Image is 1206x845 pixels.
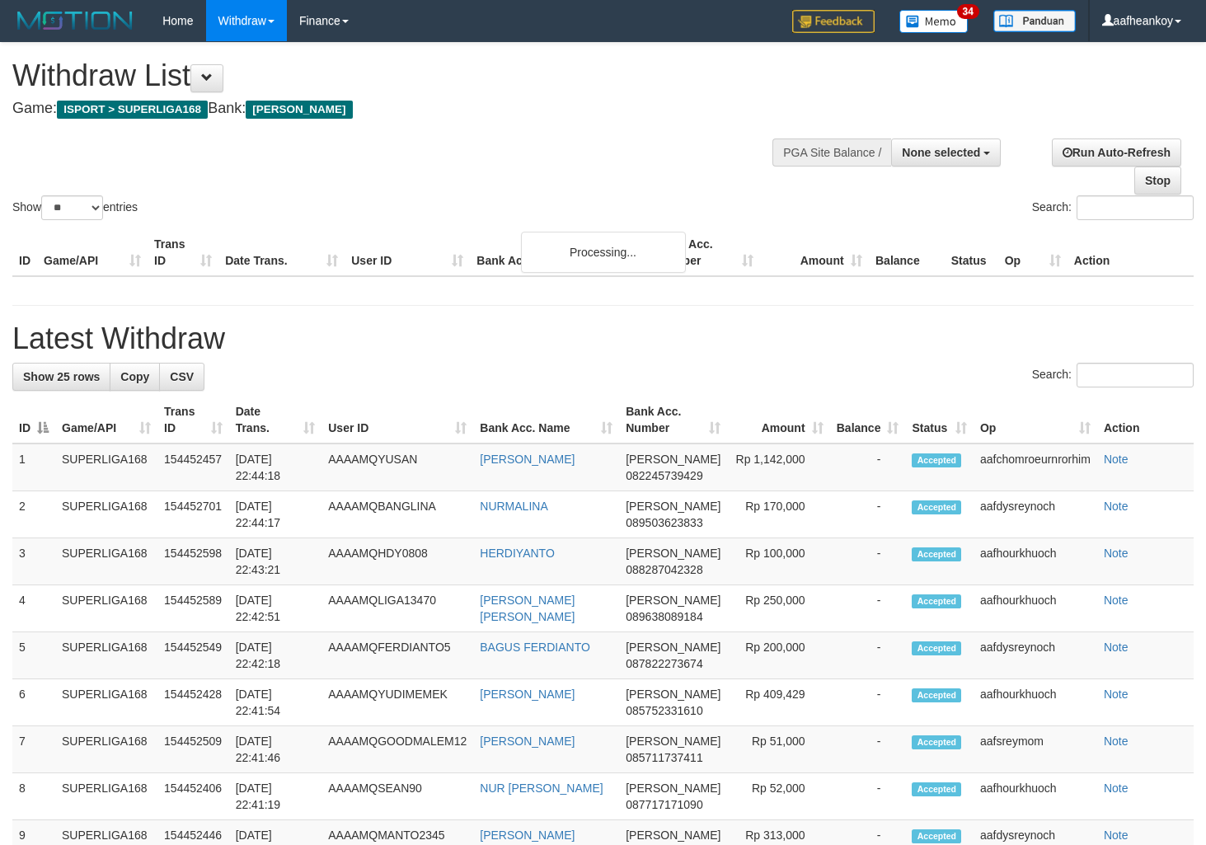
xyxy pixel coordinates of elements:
[772,138,891,167] div: PGA Site Balance /
[480,641,590,654] a: BAGUS FERDIANTO
[626,735,720,748] span: [PERSON_NAME]
[12,229,37,276] th: ID
[1077,363,1194,387] input: Search:
[912,735,961,749] span: Accepted
[55,632,157,679] td: SUPERLIGA168
[727,444,829,491] td: Rp 1,142,000
[148,229,218,276] th: Trans ID
[480,594,575,623] a: [PERSON_NAME] [PERSON_NAME]
[521,232,686,273] div: Processing...
[218,229,345,276] th: Date Trans.
[480,829,575,842] a: [PERSON_NAME]
[480,688,575,701] a: [PERSON_NAME]
[229,632,322,679] td: [DATE] 22:42:18
[41,195,103,220] select: Showentries
[55,679,157,726] td: SUPERLIGA168
[830,632,906,679] td: -
[157,444,229,491] td: 154452457
[626,641,720,654] span: [PERSON_NAME]
[626,688,720,701] span: [PERSON_NAME]
[55,585,157,632] td: SUPERLIGA168
[12,679,55,726] td: 6
[626,594,720,607] span: [PERSON_NAME]
[1032,195,1194,220] label: Search:
[229,397,322,444] th: Date Trans.: activate to sort column ascending
[229,726,322,773] td: [DATE] 22:41:46
[626,453,720,466] span: [PERSON_NAME]
[57,101,208,119] span: ISPORT > SUPERLIGA168
[157,726,229,773] td: 154452509
[974,679,1097,726] td: aafhourkhuoch
[1104,688,1129,701] a: Note
[1032,363,1194,387] label: Search:
[1104,500,1129,513] a: Note
[55,491,157,538] td: SUPERLIGA168
[899,10,969,33] img: Button%20Memo.svg
[12,726,55,773] td: 7
[974,491,1097,538] td: aafdysreynoch
[727,726,829,773] td: Rp 51,000
[626,500,720,513] span: [PERSON_NAME]
[110,363,160,391] a: Copy
[345,229,470,276] th: User ID
[12,195,138,220] label: Show entries
[229,538,322,585] td: [DATE] 22:43:21
[157,538,229,585] td: 154452598
[12,322,1194,355] h1: Latest Withdraw
[55,726,157,773] td: SUPERLIGA168
[157,491,229,538] td: 154452701
[23,370,100,383] span: Show 25 rows
[626,782,720,795] span: [PERSON_NAME]
[1104,547,1129,560] a: Note
[945,229,998,276] th: Status
[869,229,945,276] th: Balance
[974,585,1097,632] td: aafhourkhuoch
[321,726,473,773] td: AAAAMQGOODMALEM12
[727,585,829,632] td: Rp 250,000
[1104,594,1129,607] a: Note
[619,397,727,444] th: Bank Acc. Number: activate to sort column ascending
[12,8,138,33] img: MOTION_logo.png
[1052,138,1181,167] a: Run Auto-Refresh
[626,547,720,560] span: [PERSON_NAME]
[650,229,759,276] th: Bank Acc. Number
[830,679,906,726] td: -
[246,101,352,119] span: [PERSON_NAME]
[480,547,555,560] a: HERDIYANTO
[626,516,702,529] span: Copy 089503623833 to clipboard
[891,138,1001,167] button: None selected
[12,538,55,585] td: 3
[1104,829,1129,842] a: Note
[12,444,55,491] td: 1
[974,632,1097,679] td: aafdysreynoch
[229,444,322,491] td: [DATE] 22:44:18
[55,397,157,444] th: Game/API: activate to sort column ascending
[12,632,55,679] td: 5
[12,397,55,444] th: ID: activate to sort column descending
[170,370,194,383] span: CSV
[912,782,961,796] span: Accepted
[157,632,229,679] td: 154452549
[157,679,229,726] td: 154452428
[830,773,906,820] td: -
[480,500,547,513] a: NURMALINA
[626,829,720,842] span: [PERSON_NAME]
[229,491,322,538] td: [DATE] 22:44:17
[12,491,55,538] td: 2
[830,726,906,773] td: -
[157,585,229,632] td: 154452589
[12,59,787,92] h1: Withdraw List
[12,585,55,632] td: 4
[974,538,1097,585] td: aafhourkhuoch
[830,397,906,444] th: Balance: activate to sort column ascending
[727,538,829,585] td: Rp 100,000
[321,444,473,491] td: AAAAMQYUSAN
[830,491,906,538] td: -
[626,469,702,482] span: Copy 082245739429 to clipboard
[905,397,974,444] th: Status: activate to sort column ascending
[727,632,829,679] td: Rp 200,000
[473,397,619,444] th: Bank Acc. Name: activate to sort column ascending
[1097,397,1194,444] th: Action
[321,397,473,444] th: User ID: activate to sort column ascending
[321,679,473,726] td: AAAAMQYUDIMEMEK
